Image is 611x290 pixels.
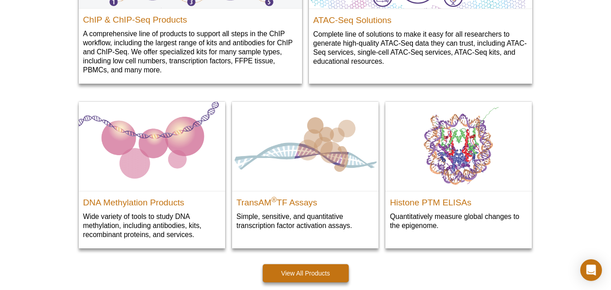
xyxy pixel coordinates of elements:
[237,194,374,207] h2: TransAM TF Assays
[313,11,528,25] h2: ATAC-Seq Solutions
[79,102,225,248] a: DNA Methylation Products & Services DNA Methylation Products Wide variety of tools to study DNA m...
[232,102,379,191] img: TransAM
[313,29,528,66] p: Complete line of solutions to make it easy for all researchers to generate high-quality ATAC-Seq ...
[83,212,221,239] p: Wide variety of tools to study DNA methylation, including antibodies, kits, recombinant proteins,...
[390,212,527,230] p: Quantitatively measure global changes to the epigenome.
[83,194,221,207] h2: DNA Methylation Products
[271,196,277,204] sup: ®
[263,264,349,282] a: View All Products
[232,102,379,239] a: TransAM TransAM®TF Assays Simple, sensitive, and quantitative transcription factor activation ass...
[390,194,527,207] h2: Histone PTM ELISAs
[385,102,532,191] img: Histone PTM ELISAs
[580,259,602,281] div: Open Intercom Messenger
[83,29,298,75] p: A comprehensive line of products to support all steps in the ChIP workflow, including the largest...
[237,212,374,230] p: Simple, sensitive, and quantitative transcription factor activation assays.
[385,102,532,239] a: Histone PTM ELISAs Histone PTM ELISAs Quantitatively measure global changes to the epigenome.
[83,11,298,24] h2: ChIP & ChIP-Seq Products
[79,102,225,191] img: DNA Methylation Products & Services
